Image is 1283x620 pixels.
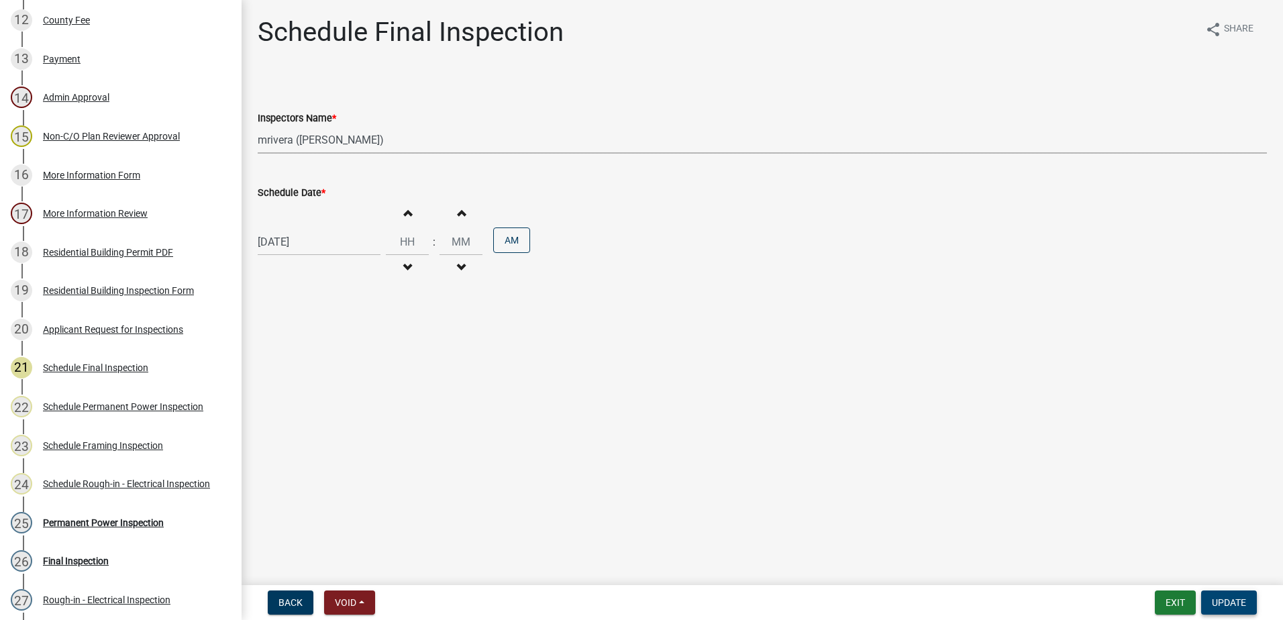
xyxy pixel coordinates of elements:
[11,203,32,224] div: 17
[386,228,429,256] input: Hours
[11,512,32,533] div: 25
[43,93,109,102] div: Admin Approval
[11,589,32,611] div: 27
[429,234,440,250] div: :
[43,402,203,411] div: Schedule Permanent Power Inspection
[268,590,313,615] button: Back
[11,550,32,572] div: 26
[11,357,32,378] div: 21
[43,595,170,605] div: Rough-in - Electrical Inspection
[11,319,32,340] div: 20
[43,518,164,527] div: Permanent Power Inspection
[43,325,183,334] div: Applicant Request for Inspections
[1205,21,1221,38] i: share
[258,189,325,198] label: Schedule Date
[11,396,32,417] div: 22
[11,280,32,301] div: 19
[11,87,32,108] div: 14
[43,170,140,180] div: More Information Form
[335,597,356,608] span: Void
[493,227,530,253] button: AM
[43,441,163,450] div: Schedule Framing Inspection
[11,164,32,186] div: 16
[43,209,148,218] div: More Information Review
[43,132,180,141] div: Non-C/O Plan Reviewer Approval
[43,15,90,25] div: County Fee
[43,479,210,488] div: Schedule Rough-in - Electrical Inspection
[1212,597,1246,608] span: Update
[258,114,336,123] label: Inspectors Name
[258,228,380,256] input: mm/dd/yyyy
[1201,590,1257,615] button: Update
[43,556,109,566] div: Final Inspection
[43,54,81,64] div: Payment
[11,242,32,263] div: 18
[11,435,32,456] div: 23
[1155,590,1196,615] button: Exit
[43,363,148,372] div: Schedule Final Inspection
[1224,21,1253,38] span: Share
[258,16,564,48] h1: Schedule Final Inspection
[440,228,482,256] input: Minutes
[324,590,375,615] button: Void
[11,125,32,147] div: 15
[278,597,303,608] span: Back
[43,248,173,257] div: Residential Building Permit PDF
[11,9,32,31] div: 12
[11,48,32,70] div: 13
[11,473,32,495] div: 24
[43,286,194,295] div: Residential Building Inspection Form
[1194,16,1264,42] button: shareShare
